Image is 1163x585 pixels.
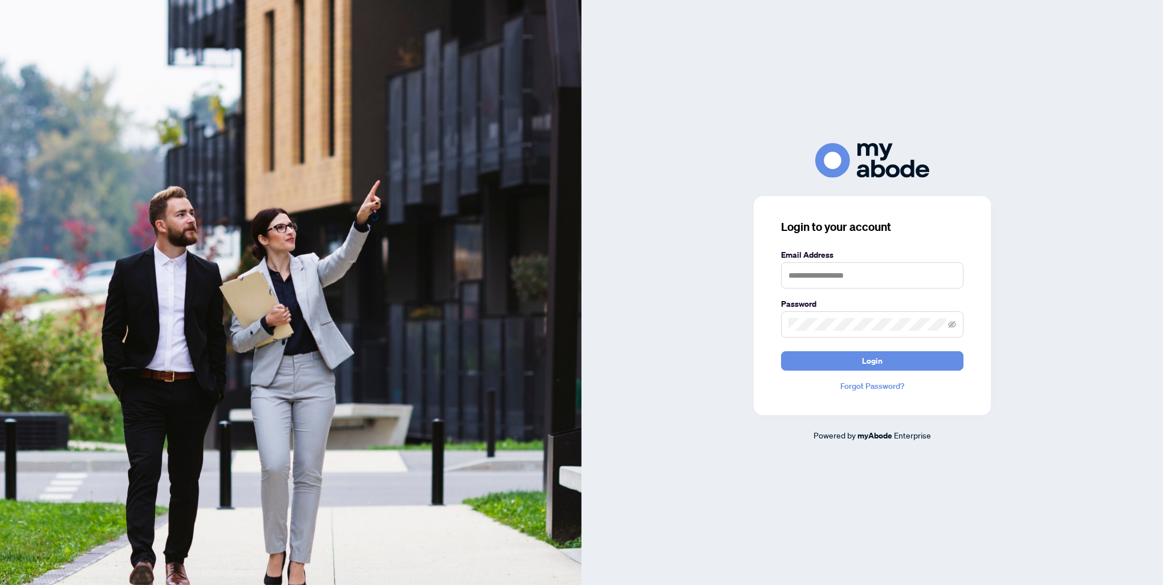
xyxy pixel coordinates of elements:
label: Password [781,298,963,310]
span: eye-invisible [948,320,956,328]
button: Login [781,351,963,371]
a: myAbode [857,429,892,442]
img: ma-logo [815,143,929,178]
span: Login [862,352,883,370]
a: Forgot Password? [781,380,963,392]
label: Email Address [781,249,963,261]
span: Powered by [814,430,856,440]
h3: Login to your account [781,219,963,235]
span: Enterprise [894,430,931,440]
